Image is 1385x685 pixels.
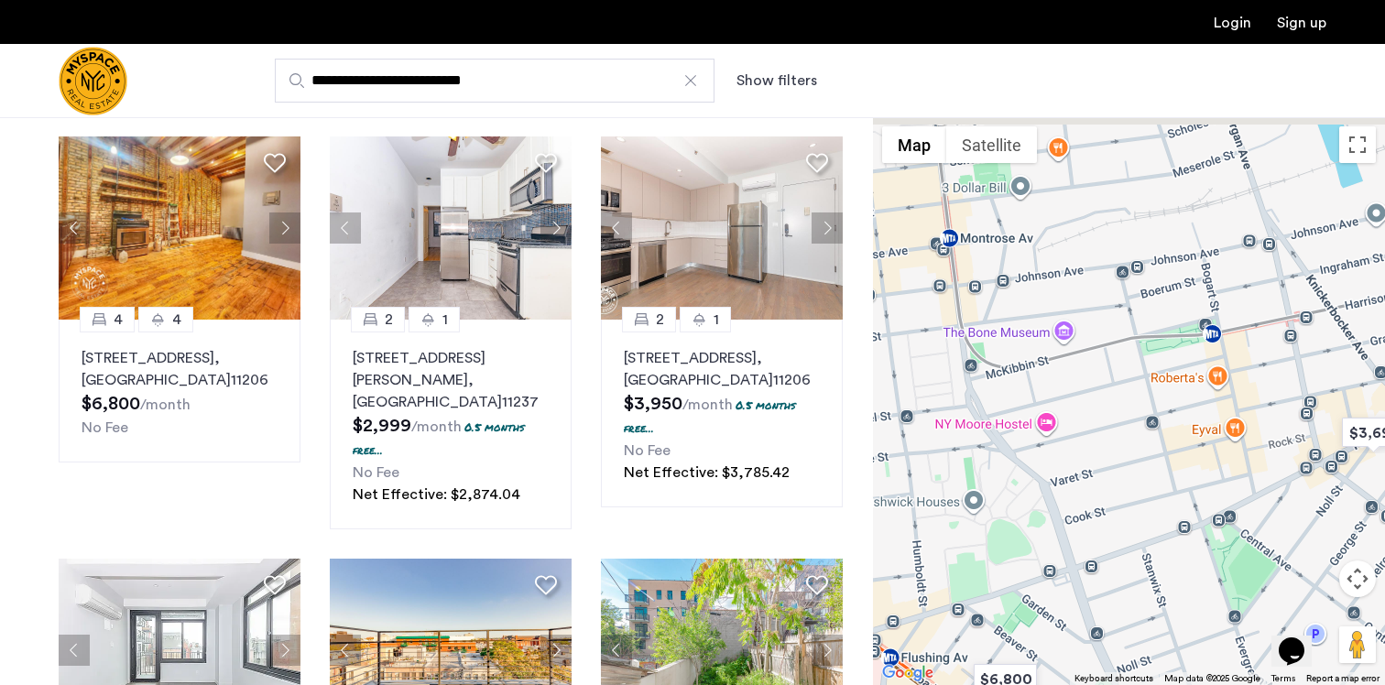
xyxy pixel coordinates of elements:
[601,635,632,666] button: Previous apartment
[1271,672,1295,685] a: Terms (opens in new tab)
[1271,612,1330,667] iframe: chat widget
[82,347,278,391] p: [STREET_ADDRESS] 11206
[353,465,399,480] span: No Fee
[714,309,719,331] span: 1
[59,635,90,666] button: Previous apartment
[172,309,181,331] span: 4
[59,47,127,115] img: logo
[59,212,90,244] button: Previous apartment
[114,309,123,331] span: 4
[82,420,128,435] span: No Fee
[353,347,549,413] p: [STREET_ADDRESS][PERSON_NAME] 11237
[59,136,300,320] img: 1997_638660665121086177.jpeg
[882,126,946,163] button: Show street map
[1339,560,1376,597] button: Map camera controls
[1339,626,1376,663] button: Drag Pegman onto the map to open Street View
[624,347,820,391] p: [STREET_ADDRESS] 11206
[330,320,572,529] a: 21[STREET_ADDRESS][PERSON_NAME], [GEOGRAPHIC_DATA]112370.5 months free...No FeeNet Effective: $2,...
[946,126,1037,163] button: Show satellite imagery
[59,47,127,115] a: Cazamio Logo
[411,419,462,434] sub: /month
[353,417,411,435] span: $2,999
[442,309,448,331] span: 1
[1277,16,1326,30] a: Registration
[682,397,733,412] sub: /month
[1339,126,1376,163] button: Toggle fullscreen view
[1306,672,1380,685] a: Report a map error
[1074,672,1153,685] button: Keyboard shortcuts
[269,212,300,244] button: Next apartment
[601,320,843,507] a: 21[STREET_ADDRESS], [GEOGRAPHIC_DATA]112060.5 months free...No FeeNet Effective: $3,785.42
[59,320,300,462] a: 44[STREET_ADDRESS], [GEOGRAPHIC_DATA]11206No Fee
[82,395,140,413] span: $6,800
[540,635,572,666] button: Next apartment
[275,59,714,103] input: Apartment Search
[330,635,361,666] button: Previous apartment
[878,661,938,685] img: Google
[540,212,572,244] button: Next apartment
[624,395,682,413] span: $3,950
[353,419,525,458] p: 0.5 months free...
[353,487,520,502] span: Net Effective: $2,874.04
[812,635,843,666] button: Next apartment
[624,443,671,458] span: No Fee
[601,212,632,244] button: Previous apartment
[878,661,938,685] a: Open this area in Google Maps (opens a new window)
[656,309,664,331] span: 2
[601,136,843,320] img: 1990_638168315537685177.jpeg
[624,465,790,480] span: Net Effective: $3,785.42
[1164,674,1260,683] span: Map data ©2025 Google
[624,397,796,436] p: 0.5 months free...
[736,70,817,92] button: Show or hide filters
[385,309,393,331] span: 2
[140,397,191,412] sub: /month
[330,212,361,244] button: Previous apartment
[1214,16,1251,30] a: Login
[330,136,572,320] img: 22_638155377303699184.jpeg
[269,635,300,666] button: Next apartment
[812,212,843,244] button: Next apartment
